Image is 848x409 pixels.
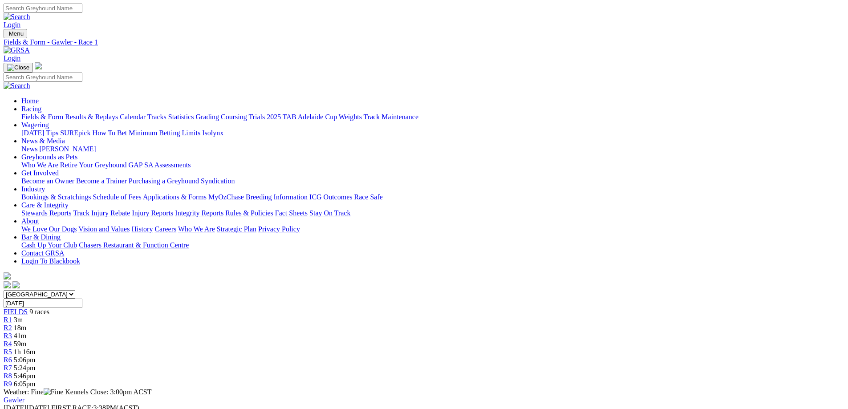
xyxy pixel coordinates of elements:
span: Kennels Close: 3:00pm ACST [65,388,151,396]
a: History [131,225,153,233]
span: 3m [14,316,23,324]
a: We Love Our Dogs [21,225,77,233]
a: Calendar [120,113,146,121]
a: Rules & Policies [225,209,273,217]
img: Fine [44,388,63,396]
a: Racing [21,105,41,113]
a: Home [21,97,39,105]
a: MyOzChase [208,193,244,201]
a: GAP SA Assessments [129,161,191,169]
a: Strategic Plan [217,225,256,233]
a: Fields & Form - Gawler - Race 1 [4,38,844,46]
img: Search [4,82,30,90]
a: R5 [4,348,12,356]
div: Get Involved [21,177,844,185]
a: Who We Are [21,161,58,169]
a: Who We Are [178,225,215,233]
a: News & Media [21,137,65,145]
a: R9 [4,380,12,388]
a: Chasers Restaurant & Function Centre [79,241,189,249]
a: Greyhounds as Pets [21,153,77,161]
img: logo-grsa-white.png [4,272,11,279]
input: Select date [4,299,82,308]
a: Track Injury Rebate [73,209,130,217]
a: About [21,217,39,225]
a: Fields & Form [21,113,63,121]
input: Search [4,4,82,13]
div: Industry [21,193,844,201]
a: Statistics [168,113,194,121]
div: About [21,225,844,233]
a: Become a Trainer [76,177,127,185]
a: Purchasing a Greyhound [129,177,199,185]
a: Login To Blackbook [21,257,80,265]
a: 2025 TAB Adelaide Cup [267,113,337,121]
a: Stay On Track [309,209,350,217]
a: Bookings & Scratchings [21,193,91,201]
a: R1 [4,316,12,324]
a: Gawler [4,396,24,404]
a: Wagering [21,121,49,129]
a: Schedule of Fees [93,193,141,201]
a: Vision and Values [78,225,130,233]
div: Bar & Dining [21,241,844,249]
div: Wagering [21,129,844,137]
span: 6:05pm [14,380,36,388]
a: Isolynx [202,129,223,137]
button: Toggle navigation [4,63,33,73]
a: [PERSON_NAME] [39,145,96,153]
a: SUREpick [60,129,90,137]
a: Breeding Information [246,193,308,201]
a: Track Maintenance [364,113,418,121]
a: Cash Up Your Club [21,241,77,249]
div: News & Media [21,145,844,153]
img: Search [4,13,30,21]
button: Toggle navigation [4,29,27,38]
span: 41m [14,332,26,340]
a: R4 [4,340,12,348]
div: Greyhounds as Pets [21,161,844,169]
a: R8 [4,372,12,380]
a: R3 [4,332,12,340]
img: twitter.svg [12,281,20,288]
span: FIELDS [4,308,28,316]
a: Weights [339,113,362,121]
a: Retire Your Greyhound [60,161,127,169]
span: 9 races [29,308,49,316]
div: Racing [21,113,844,121]
span: 5:46pm [14,372,36,380]
span: 18m [14,324,26,332]
span: 1h 16m [14,348,35,356]
img: logo-grsa-white.png [35,62,42,69]
a: Applications & Forms [143,193,207,201]
a: Race Safe [354,193,382,201]
a: ICG Outcomes [309,193,352,201]
a: R7 [4,364,12,372]
a: R6 [4,356,12,364]
a: Minimum Betting Limits [129,129,200,137]
a: Results & Replays [65,113,118,121]
a: Trials [248,113,265,121]
a: Stewards Reports [21,209,71,217]
a: Tracks [147,113,166,121]
a: [DATE] Tips [21,129,58,137]
img: GRSA [4,46,30,54]
a: Industry [21,185,45,193]
a: Privacy Policy [258,225,300,233]
span: Menu [9,30,24,37]
a: Fact Sheets [275,209,308,217]
img: Close [7,64,29,71]
a: Integrity Reports [175,209,223,217]
a: R2 [4,324,12,332]
a: Login [4,21,20,28]
a: Bar & Dining [21,233,61,241]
